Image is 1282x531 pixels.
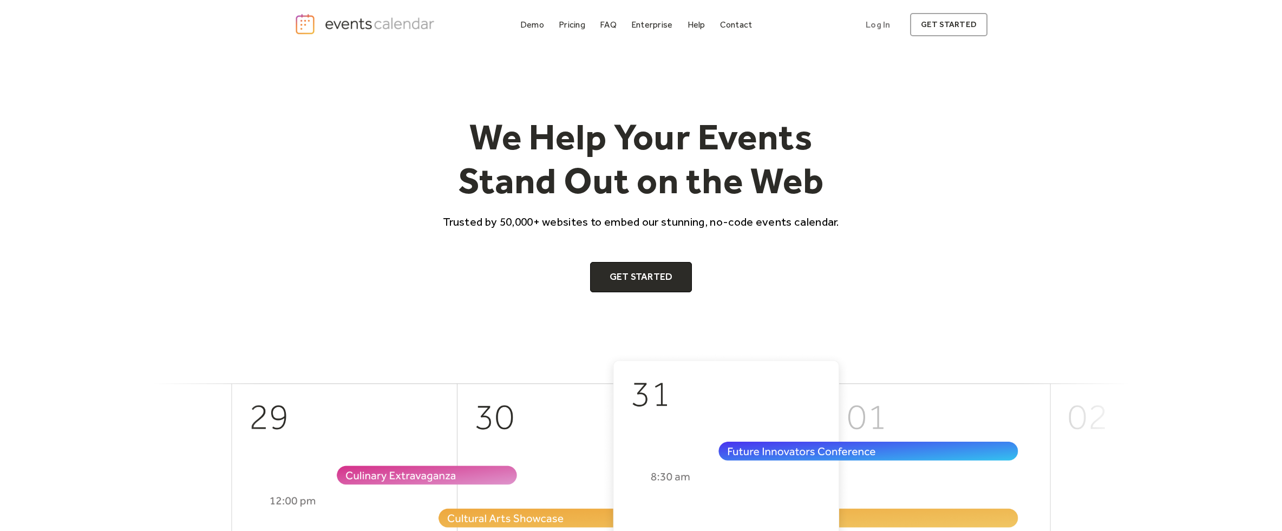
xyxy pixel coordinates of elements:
div: Help [688,22,705,28]
a: Contact [716,17,757,32]
a: get started [910,13,987,36]
div: Demo [520,22,544,28]
a: Enterprise [627,17,677,32]
div: Pricing [559,22,585,28]
a: Log In [855,13,901,36]
a: FAQ [596,17,621,32]
a: Get Started [590,262,692,292]
h1: We Help Your Events Stand Out on the Web [433,115,849,203]
a: Help [683,17,710,32]
a: Pricing [554,17,590,32]
div: FAQ [600,22,617,28]
div: Contact [720,22,753,28]
div: Enterprise [631,22,672,28]
p: Trusted by 50,000+ websites to embed our stunning, no-code events calendar. [433,214,849,230]
a: Demo [516,17,548,32]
